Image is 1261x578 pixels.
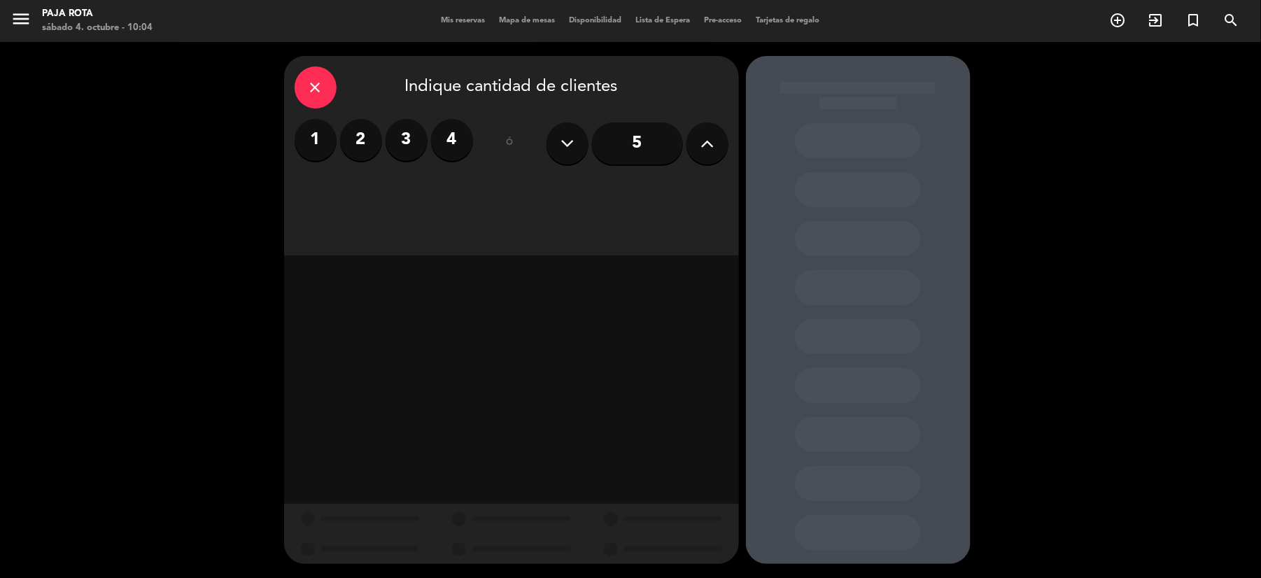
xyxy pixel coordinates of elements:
span: Mis reservas [435,17,493,24]
div: PAJA ROTA [42,7,153,21]
label: 4 [431,119,473,161]
label: 1 [295,119,337,161]
i: turned_in_not [1185,12,1202,29]
i: exit_to_app [1148,12,1164,29]
label: 3 [386,119,428,161]
i: add_circle_outline [1110,12,1127,29]
span: Lista de Espera [629,17,698,24]
div: ó [487,119,533,168]
div: sábado 4. octubre - 10:04 [42,21,153,35]
i: menu [10,8,31,29]
div: Indique cantidad de clientes [295,66,728,108]
button: menu [10,8,31,34]
i: close [307,79,324,96]
span: Disponibilidad [563,17,629,24]
span: Mapa de mesas [493,17,563,24]
label: 2 [340,119,382,161]
span: Pre-acceso [698,17,749,24]
span: Tarjetas de regalo [749,17,827,24]
i: search [1223,12,1240,29]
